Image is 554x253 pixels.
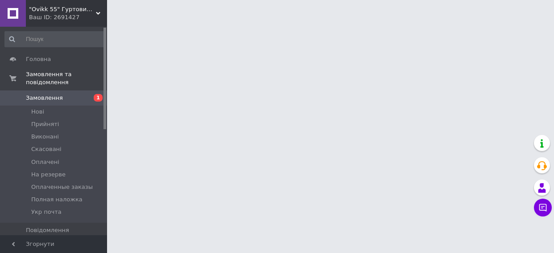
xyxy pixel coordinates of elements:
[31,145,62,153] span: Скасовані
[31,208,62,216] span: Укр почта
[29,13,107,21] div: Ваш ID: 2691427
[94,94,103,102] span: 1
[26,94,63,102] span: Замовлення
[31,120,59,128] span: Прийняті
[534,199,552,216] button: Чат з покупцем
[26,70,107,86] span: Замовлення та повідомлення
[29,5,96,13] span: "Ovikk 55" Гуртовий магазин дитячого одягу
[31,171,66,179] span: На резерве
[4,31,105,47] input: Пошук
[26,226,69,234] span: Повідомлення
[31,108,44,116] span: Нові
[31,183,93,191] span: Оплаченные заказы
[31,158,59,166] span: Оплачені
[31,133,59,141] span: Виконані
[26,55,51,63] span: Головна
[31,196,83,204] span: Полная наложка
